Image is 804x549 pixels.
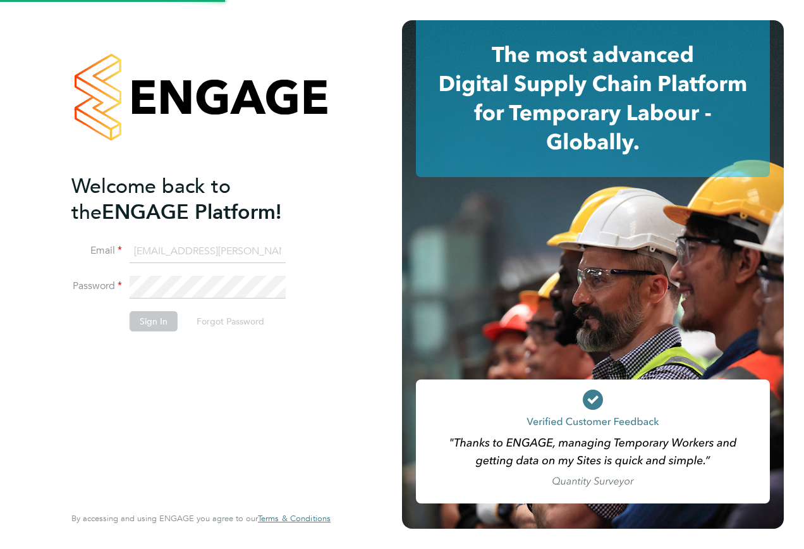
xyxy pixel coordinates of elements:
button: Forgot Password [186,311,274,331]
span: By accessing and using ENGAGE you agree to our [71,513,331,524]
label: Password [71,280,122,293]
button: Sign In [130,311,178,331]
label: Email [71,244,122,257]
h2: ENGAGE Platform! [71,173,318,225]
a: Terms & Conditions [258,514,331,524]
span: Welcome back to the [71,174,231,225]
input: Enter your work email... [130,240,286,263]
